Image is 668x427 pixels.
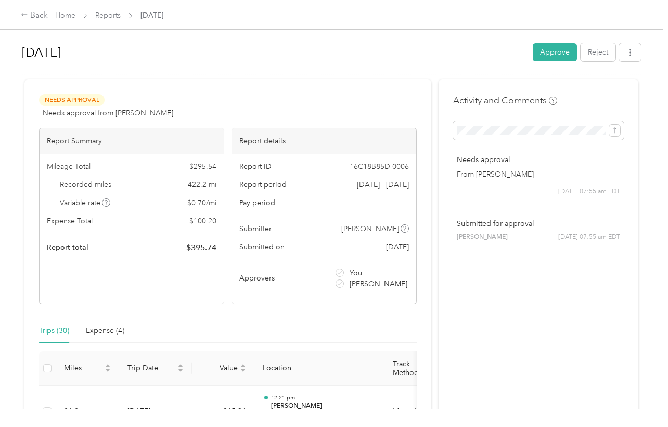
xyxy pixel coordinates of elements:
[384,351,452,386] th: Track Method
[254,351,384,386] th: Location
[189,161,216,172] span: $ 295.54
[350,278,407,289] span: [PERSON_NAME]
[188,179,216,190] span: 422.2 mi
[177,367,184,373] span: caret-down
[39,94,105,106] span: Needs Approval
[47,216,93,226] span: Expense Total
[457,218,620,229] p: Submitted for approval
[386,242,409,252] span: [DATE]
[105,363,111,369] span: caret-up
[610,369,668,427] iframe: Everlance-gr Chat Button Frame
[239,242,285,252] span: Submitted on
[239,197,275,208] span: Pay period
[558,233,620,242] span: [DATE] 07:55 am EDT
[21,9,48,22] div: Back
[200,364,238,372] span: Value
[60,197,111,208] span: Variable rate
[64,364,102,372] span: Miles
[47,161,91,172] span: Mileage Total
[453,94,557,107] h4: Activity and Comments
[457,233,508,242] span: [PERSON_NAME]
[357,179,409,190] span: [DATE] - [DATE]
[95,11,121,20] a: Reports
[56,351,119,386] th: Miles
[341,223,399,234] span: [PERSON_NAME]
[558,187,620,196] span: [DATE] 07:55 am EDT
[240,363,246,369] span: caret-up
[271,402,376,411] p: [PERSON_NAME]
[393,359,435,377] span: Track Method
[177,363,184,369] span: caret-up
[232,128,416,154] div: Report details
[47,242,88,253] span: Report total
[533,43,577,61] button: Approve
[127,364,175,372] span: Trip Date
[457,154,620,165] p: Needs approval
[187,197,216,208] span: $ 0.70 / mi
[239,179,287,190] span: Report period
[350,268,362,278] span: You
[43,108,173,118] span: Needs approval from [PERSON_NAME]
[271,394,376,402] p: 12:21 pm
[186,242,216,254] span: $ 395.74
[39,325,69,337] div: Trips (30)
[86,325,124,337] div: Expense (4)
[105,367,111,373] span: caret-down
[189,216,216,226] span: $ 100.20
[239,161,272,172] span: Report ID
[140,10,163,21] span: [DATE]
[119,351,192,386] th: Trip Date
[240,367,246,373] span: caret-down
[40,128,224,154] div: Report Summary
[22,40,525,65] h1: Aug 2025
[581,43,615,61] button: Reject
[350,161,409,172] span: 16C18B85D-0006
[60,179,111,190] span: Recorded miles
[239,273,275,284] span: Approvers
[457,169,620,180] p: From [PERSON_NAME]
[55,11,75,20] a: Home
[239,223,272,234] span: Submitter
[192,351,254,386] th: Value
